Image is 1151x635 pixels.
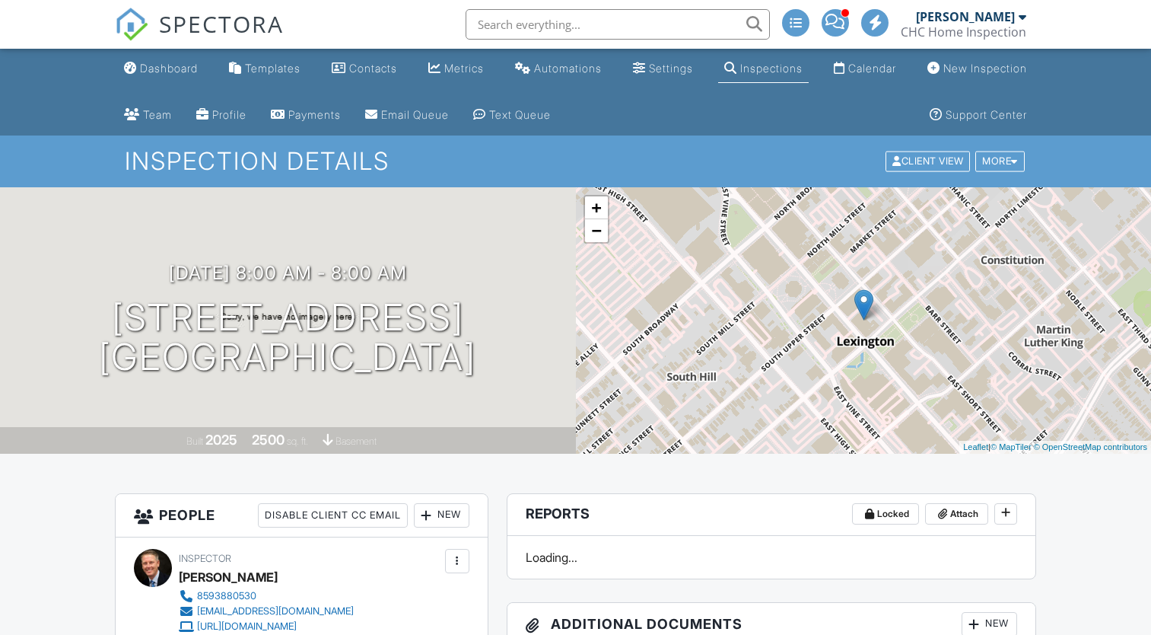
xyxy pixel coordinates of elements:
[287,436,308,447] span: sq. ft.
[186,436,203,447] span: Built
[190,101,253,129] a: Company Profile
[265,101,347,129] a: Payments
[205,432,237,448] div: 2025
[116,494,487,538] h3: People
[179,566,278,589] div: [PERSON_NAME]
[627,55,699,83] a: Settings
[467,101,557,129] a: Text Queue
[179,604,354,619] a: [EMAIL_ADDRESS][DOMAIN_NAME]
[212,108,246,121] div: Profile
[585,219,608,242] a: Zoom out
[828,55,902,83] a: Calendar
[143,108,172,121] div: Team
[886,152,970,172] div: Client View
[924,101,1033,129] a: Support Center
[381,108,449,121] div: Email Queue
[179,619,354,634] a: [URL][DOMAIN_NAME]
[159,8,284,40] span: SPECTORA
[534,62,602,75] div: Automations
[901,24,1026,40] div: CHC Home Inspection
[884,155,974,166] a: Client View
[422,55,490,83] a: Metrics
[118,101,178,129] a: Team
[943,62,1027,75] div: New Inspection
[288,108,341,121] div: Payments
[197,621,297,633] div: [URL][DOMAIN_NAME]
[179,589,354,604] a: 8593880530
[326,55,403,83] a: Contacts
[179,553,231,564] span: Inspector
[718,55,809,83] a: Inspections
[197,605,354,617] div: [EMAIL_ADDRESS][DOMAIN_NAME]
[169,263,407,283] h3: [DATE] 8:00 am - 8:00 am
[115,8,148,41] img: The Best Home Inspection Software - Spectora
[118,55,204,83] a: Dashboard
[848,62,896,75] div: Calendar
[649,62,693,75] div: Settings
[359,101,455,129] a: Email Queue
[115,21,284,53] a: SPECTORA
[509,55,608,83] a: Automations (Advanced)
[223,55,307,83] a: Templates
[946,108,1027,121] div: Support Center
[585,196,608,219] a: Zoom in
[990,442,1032,452] a: © MapTiler
[975,152,1025,172] div: More
[959,441,1151,454] div: |
[245,62,300,75] div: Templates
[99,298,476,378] h1: [STREET_ADDRESS] [GEOGRAPHIC_DATA]
[125,148,1026,174] h1: Inspection Details
[252,432,285,448] div: 2500
[414,503,469,528] div: New
[916,9,1015,24] div: [PERSON_NAME]
[489,108,551,121] div: Text Queue
[740,62,803,75] div: Inspections
[140,62,198,75] div: Dashboard
[921,55,1033,83] a: New Inspection
[197,590,256,602] div: 8593880530
[258,503,408,528] div: Disable Client CC Email
[444,62,484,75] div: Metrics
[335,436,377,447] span: basement
[963,442,988,452] a: Leaflet
[466,9,770,40] input: Search everything...
[349,62,397,75] div: Contacts
[1034,442,1147,452] a: © OpenStreetMap contributors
